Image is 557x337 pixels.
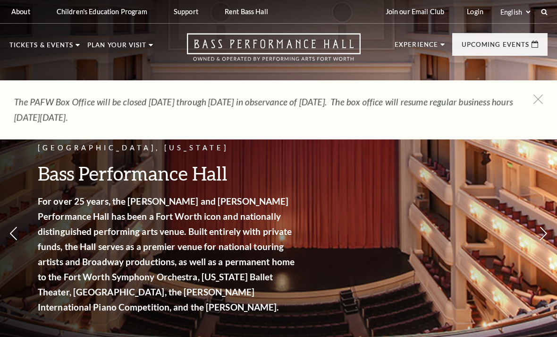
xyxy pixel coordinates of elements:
[87,42,146,53] p: Plan Your Visit
[9,42,73,53] p: Tickets & Events
[57,8,147,16] p: Children's Education Program
[38,196,295,312] strong: For over 25 years, the [PERSON_NAME] and [PERSON_NAME] Performance Hall has been a Fort Worth ico...
[462,42,529,53] p: Upcoming Events
[38,142,297,154] p: [GEOGRAPHIC_DATA], [US_STATE]
[38,161,297,185] h3: Bass Performance Hall
[14,96,513,122] em: The PAFW Box Office will be closed [DATE] through [DATE] in observance of [DATE]. The box office ...
[395,42,438,53] p: Experience
[498,8,532,17] select: Select:
[11,8,30,16] p: About
[225,8,268,16] p: Rent Bass Hall
[174,8,198,16] p: Support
